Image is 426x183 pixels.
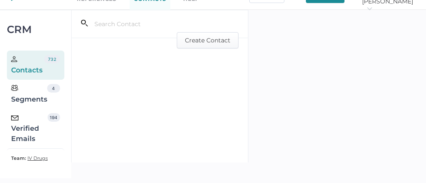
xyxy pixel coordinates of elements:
img: segments.b9481e3d.svg [11,84,18,91]
span: Create Contact [185,33,230,48]
div: 194 [48,113,60,122]
span: IV Drugs [27,155,48,161]
div: 4 [47,84,60,93]
button: Create Contact [177,32,239,48]
input: Search Contact [88,16,198,32]
a: Team: IV Drugs [11,153,48,163]
div: 732 [44,55,60,63]
i: search_left [81,20,88,27]
img: email-icon-black.c777dcea.svg [11,115,18,120]
div: Segments [11,84,47,105]
div: Contacts [11,55,44,75]
img: person.20a629c4.svg [11,56,17,62]
a: Create Contact [177,36,239,44]
i: arrow_right [366,6,372,12]
div: CRM [7,26,64,33]
div: Verified Emails [11,113,48,144]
